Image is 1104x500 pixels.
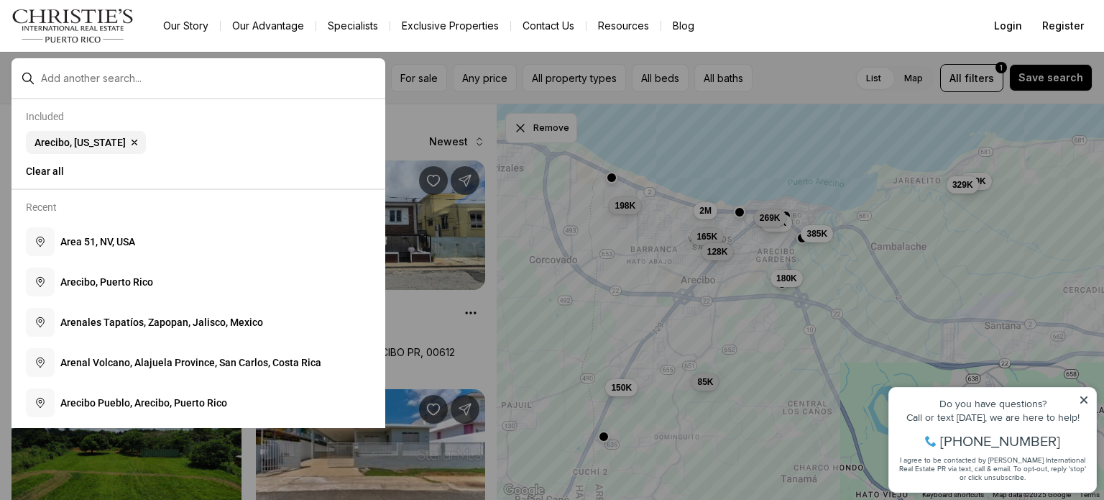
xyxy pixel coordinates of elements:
[26,160,371,183] button: Clear all
[15,32,208,42] div: Do you have questions?
[221,16,316,36] a: Our Advantage
[1042,20,1084,32] span: Register
[20,383,377,423] button: Arecibo Pueblo, Arecibo, Puerto Rico
[390,16,510,36] a: Exclusive Properties
[60,317,263,328] span: A r e n a l e s T a p a t í o s , Z a p o p a n , J a l i s c o , M e x i c o
[586,16,661,36] a: Resources
[20,342,377,383] button: Arenal Volcano, Alajuela Province, San Carlos, Costa Rica
[26,111,64,122] p: Included
[34,137,126,148] span: Arecibo, [US_STATE]
[11,9,134,43] img: logo
[26,201,57,213] p: Recent
[60,276,153,288] span: A r e c i b o , P u e r t o R i c o
[60,357,321,368] span: A r e n a l V o l c a n o , A l a j u e l a P r o v i n c e , S a n C a r l o s , C o s t a R i c a
[1034,12,1092,40] button: Register
[20,262,377,302] button: Arecibo, Puerto Rico
[15,46,208,56] div: Call or text [DATE], we are here to help!
[316,16,390,36] a: Specialists
[18,88,205,116] span: I agree to be contacted by [PERSON_NAME] International Real Estate PR via text, call & email. To ...
[511,16,586,36] button: Contact Us
[20,423,377,463] a: View details: 4-23 RAMIREZ DE ARELLANO
[60,236,135,247] span: A r e a 5 1 , N V , U S A
[20,302,377,342] button: Arenales Tapatíos, Zapopan, Jalisco, Mexico
[59,68,179,82] span: [PHONE_NUMBER]
[20,222,377,262] button: Area 51, NV, USA
[661,16,706,36] a: Blog
[994,20,1022,32] span: Login
[985,12,1031,40] button: Login
[60,397,227,409] span: A r e c i b o P u e b l o , A r e c i b o , P u e r t o R i c o
[152,16,220,36] a: Our Story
